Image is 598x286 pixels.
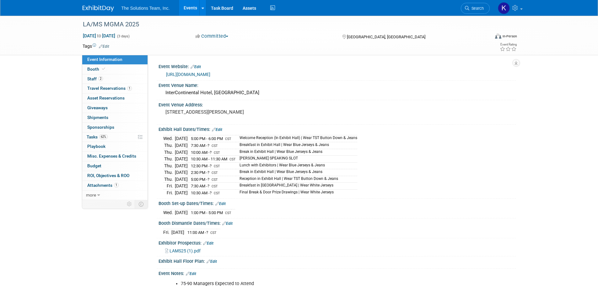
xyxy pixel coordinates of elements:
td: Welcome Reception (In Exhibit Hall) | Wear TST Button Down & Jeans [236,135,357,142]
span: Travel Reservations [87,86,132,91]
td: Fri. [163,189,175,196]
td: [PERSON_NAME] SPEAKING SLOT [236,156,357,163]
td: [DATE] [171,229,184,236]
a: Edit [212,127,222,132]
span: to [96,33,102,38]
td: [DATE] [175,183,188,190]
span: The Solutions Team, Inc. [121,6,170,11]
a: Misc. Expenses & Credits [82,152,148,161]
span: ? [207,184,209,188]
span: Search [469,6,484,11]
span: ? [210,150,212,155]
span: CST [225,137,231,141]
div: Exhibit Hall Dates/Times: [159,125,516,133]
td: Thu. [163,149,175,156]
a: Shipments [82,113,148,122]
span: ? [210,164,212,168]
a: Sponsorships [82,123,148,132]
a: Edit [203,241,213,246]
a: ROI, Objectives & ROO [82,171,148,181]
td: Personalize Event Tab Strip [124,200,135,208]
img: Kaelon Harris [498,2,510,14]
span: 1 [114,183,119,187]
span: Attachments [87,183,119,188]
td: Final Break & Door Prize Drawings | Wear White Jerseys [236,189,357,196]
span: 10:00 AM - [191,150,213,155]
span: Sponsorships [87,125,114,130]
td: Toggle Event Tabs [135,200,148,208]
td: Reception in Exhibit Hall | Wear TST Button Down & Jeans [236,176,357,183]
div: Event Rating [500,43,517,46]
span: Asset Reservations [87,95,125,100]
span: 10:30 AM - 11:30 AM [191,157,227,161]
span: Giveaways [87,105,108,110]
span: ? [207,177,209,182]
span: CST [214,191,220,195]
td: [DATE] [175,176,188,183]
span: CST [225,211,231,215]
img: Format-Inperson.png [495,34,501,39]
div: In-Person [502,34,517,39]
a: Edit [215,202,226,206]
span: Playbook [87,144,105,149]
span: ROI, Objectives & ROO [87,173,129,178]
td: [DATE] [175,142,188,149]
td: Thu. [163,156,175,163]
td: Breakfast in Exhibit Hall | Wear Blue Jerseys & Jeans [236,142,357,149]
td: Thu. [163,169,175,176]
td: [DATE] [175,156,188,163]
span: Misc. Expenses & Credits [87,154,136,159]
span: 1 [127,86,132,91]
td: Tags [83,43,109,49]
span: CST [229,157,236,161]
a: Edit [191,65,201,69]
span: ? [207,170,209,175]
span: 7:30 AM - [191,143,210,148]
td: Wed. [163,135,175,142]
span: 2:30 PM - [191,170,210,175]
a: Search [461,3,490,14]
a: Travel Reservations1 [82,84,148,93]
a: Tasks62% [82,132,148,142]
a: Edit [186,272,196,276]
span: 2 [98,76,103,81]
span: CST [214,151,220,155]
span: CST [212,171,218,175]
div: Event Venue Address: [159,100,516,108]
img: ExhibitDay [83,5,114,12]
span: LAMS25 (1).pdf [170,248,201,253]
a: Budget [82,161,148,171]
span: 7:30 AM - [191,184,210,188]
td: [DATE] [175,189,188,196]
pre: [STREET_ADDRESS][PERSON_NAME] [165,109,300,115]
td: Break in Exhibit Hall | Wear Blue Jerseys & Jeans [236,149,357,156]
td: [DATE] [175,162,188,169]
a: Playbook [82,142,148,151]
span: 11:00 AM - [187,230,209,235]
span: Booth [87,67,106,72]
div: Event Venue Name: [159,81,516,89]
span: Tasks [87,134,108,139]
span: ? [206,230,208,235]
span: more [86,192,96,197]
td: Fri. [163,229,171,236]
td: Break in Exhibit Hall | Wear Blue Jerseys & Jeans [236,169,357,176]
a: [URL][DOMAIN_NAME] [166,72,210,77]
a: more [82,191,148,200]
div: InterContinental Hotel, [GEOGRAPHIC_DATA] [163,88,511,98]
a: Staff2 [82,74,148,84]
span: CST [214,164,220,168]
td: Thu. [163,142,175,149]
span: 1:00 PM - 5:00 PM [191,210,223,215]
td: Thu. [163,162,175,169]
a: Attachments1 [82,181,148,190]
div: Booth Dismantle Dates/Times: [159,219,516,227]
span: 62% [99,134,108,139]
a: Edit [222,221,233,226]
span: CST [210,231,217,235]
div: Event Notes: [159,269,516,277]
span: Event Information [87,57,122,62]
span: (3 days) [116,34,130,38]
td: Fri. [163,183,175,190]
span: CST [212,144,218,148]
